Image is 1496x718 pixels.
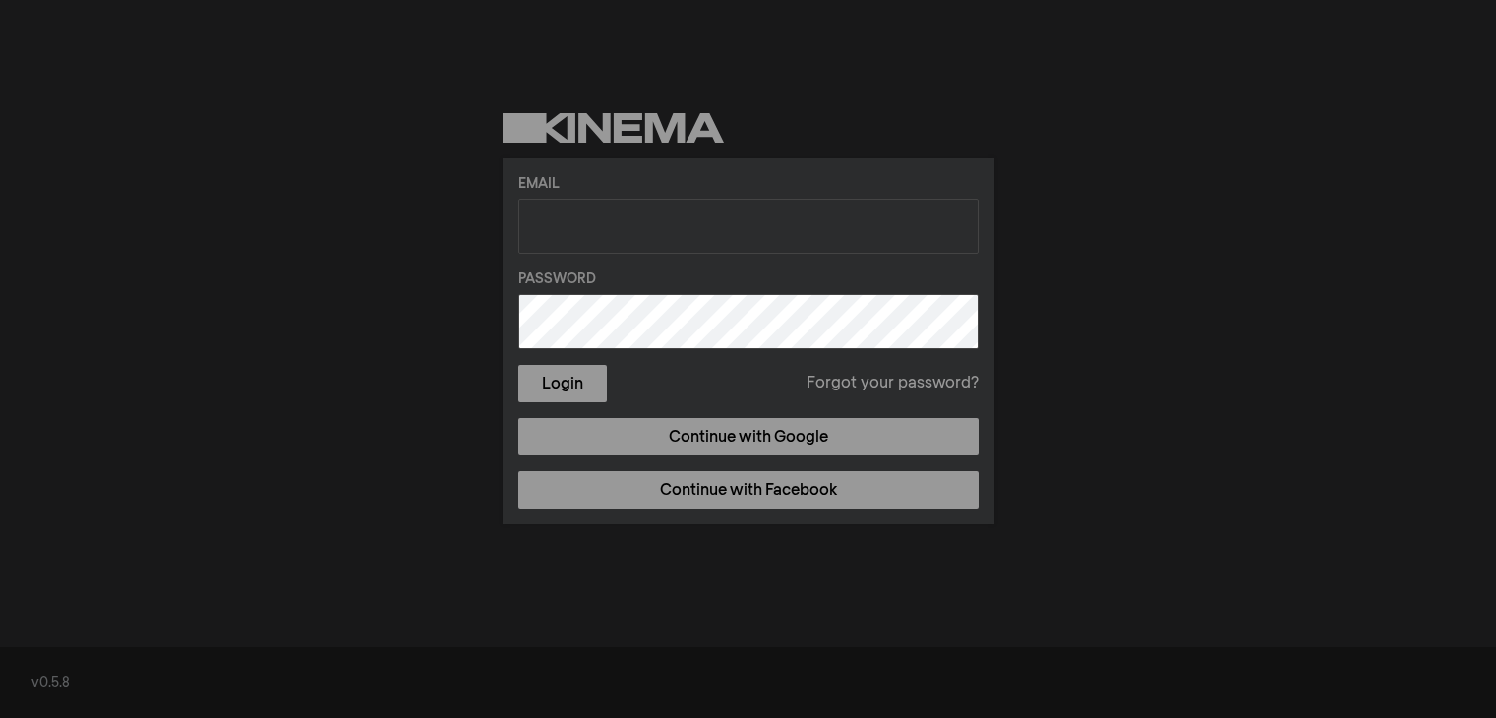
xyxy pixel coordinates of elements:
div: v0.5.8 [31,673,1465,693]
a: Continue with Google [518,418,979,455]
label: Password [518,269,979,290]
label: Email [518,174,979,195]
button: Login [518,365,607,402]
a: Forgot your password? [807,372,979,395]
a: Continue with Facebook [518,471,979,509]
